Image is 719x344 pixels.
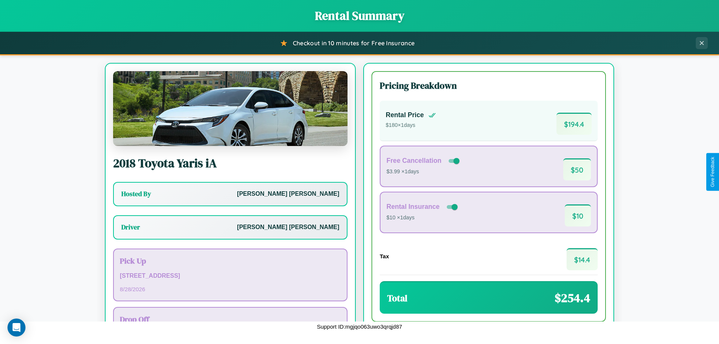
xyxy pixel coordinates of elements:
img: Toyota Yaris iA [113,71,348,146]
h4: Rental Insurance [386,203,440,211]
span: $ 50 [563,158,591,180]
h3: Hosted By [121,189,151,198]
span: $ 10 [565,204,591,226]
h4: Rental Price [386,111,424,119]
h3: Drop Off [120,314,341,325]
h3: Driver [121,223,140,232]
p: [STREET_ADDRESS] [120,271,341,281]
p: $10 × 1 days [386,213,459,223]
h4: Free Cancellation [386,157,442,165]
p: [PERSON_NAME] [PERSON_NAME] [237,189,339,200]
h4: Tax [380,253,389,259]
h3: Pick Up [120,255,341,266]
span: Checkout in 10 minutes for Free Insurance [293,39,415,47]
span: $ 194.4 [556,113,592,135]
h2: 2018 Toyota Yaris iA [113,155,348,171]
span: $ 14.4 [567,248,598,270]
span: $ 254.4 [555,290,590,306]
div: Give Feedback [710,157,715,187]
div: Open Intercom Messenger [7,319,25,337]
p: 8 / 28 / 2026 [120,284,341,294]
p: [PERSON_NAME] [PERSON_NAME] [237,222,339,233]
p: $ 180 × 1 days [386,121,436,130]
h1: Rental Summary [7,7,712,24]
p: Support ID: mgjqo063uwo3qrqjd87 [317,322,402,332]
h3: Total [387,292,407,304]
p: $3.99 × 1 days [386,167,461,177]
h3: Pricing Breakdown [380,79,598,92]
